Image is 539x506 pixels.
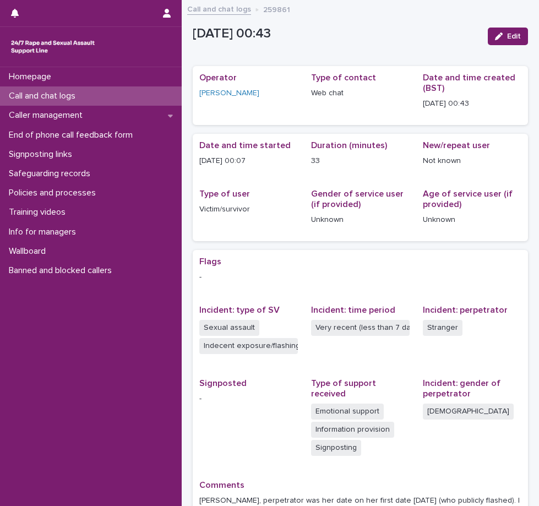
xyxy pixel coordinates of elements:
[9,36,97,58] img: rhQMoQhaT3yELyF149Cw
[193,26,479,42] p: [DATE] 00:43
[4,91,84,101] p: Call and chat logs
[311,306,395,314] span: Incident: time period
[423,320,462,336] span: Stranger
[423,98,521,110] p: [DATE] 00:43
[423,189,513,209] span: Age of service user (if provided)
[4,168,99,179] p: Safeguarding records
[4,188,105,198] p: Policies and processes
[199,393,298,405] p: -
[423,379,500,398] span: Incident: gender of perpetrator
[423,141,490,150] span: New/repeat user
[488,28,528,45] button: Edit
[311,73,376,82] span: Type of contact
[423,404,514,420] span: [DEMOGRAPHIC_DATA]
[311,214,410,226] p: Unknown
[199,271,521,283] p: -
[263,3,290,15] p: 259861
[311,189,404,209] span: Gender of service user (if provided)
[311,88,410,99] p: Web chat
[199,481,244,489] span: Comments
[507,32,521,40] span: Edit
[199,379,247,388] span: Signposted
[4,130,141,140] p: End of phone call feedback form
[311,440,361,456] span: Signposting
[423,73,515,93] span: Date and time created (BST)
[423,306,508,314] span: Incident: perpetrator
[4,149,81,160] p: Signposting links
[4,227,85,237] p: Info for managers
[4,246,55,257] p: Wallboard
[199,155,298,167] p: [DATE] 00:07
[311,320,410,336] span: Very recent (less than 7 days)
[4,265,121,276] p: Banned and blocked callers
[4,72,60,82] p: Homepage
[4,207,74,217] p: Training videos
[311,379,376,398] span: Type of support received
[199,320,259,336] span: Sexual assault
[311,141,387,150] span: Duration (minutes)
[187,2,251,15] a: Call and chat logs
[199,73,237,82] span: Operator
[199,189,250,198] span: Type of user
[311,404,384,420] span: Emotional support
[311,422,394,438] span: Information provision
[4,110,91,121] p: Caller management
[199,141,291,150] span: Date and time started
[199,338,298,354] span: Indecent exposure/flashing
[199,257,221,266] span: Flags
[423,155,521,167] p: Not known
[199,306,280,314] span: Incident: type of SV
[199,88,259,99] a: [PERSON_NAME]
[423,214,521,226] p: Unknown
[199,204,298,215] p: Victim/survivor
[311,155,410,167] p: 33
